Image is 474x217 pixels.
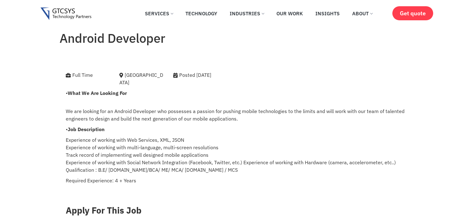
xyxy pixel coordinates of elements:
[66,205,409,216] h3: Apply For This Job
[66,177,409,184] p: Required Experience: 4 + Years
[173,71,245,79] div: Posted [DATE]
[181,7,222,20] a: Technology
[66,71,110,79] div: Full Time
[119,71,164,86] div: [GEOGRAPHIC_DATA]
[347,7,377,20] a: About
[66,89,409,97] p: •
[400,10,426,17] span: Get quote
[272,7,308,20] a: Our Work
[66,126,409,133] p: •
[392,6,433,20] a: Get quote
[225,7,269,20] a: Industries
[66,100,409,122] p: We are looking for an Android Developer who possesses a passion for pushing mobile technologies t...
[68,90,127,96] strong: What We Are Looking For
[68,126,105,132] strong: Job Description
[140,7,178,20] a: Services
[311,7,344,20] a: Insights
[60,31,415,46] h1: Android Developer
[41,7,91,20] img: Gtcsys logo
[66,136,409,174] p: Experience of working with Web Services, XML, JSON Experience of working with multi-language, mul...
